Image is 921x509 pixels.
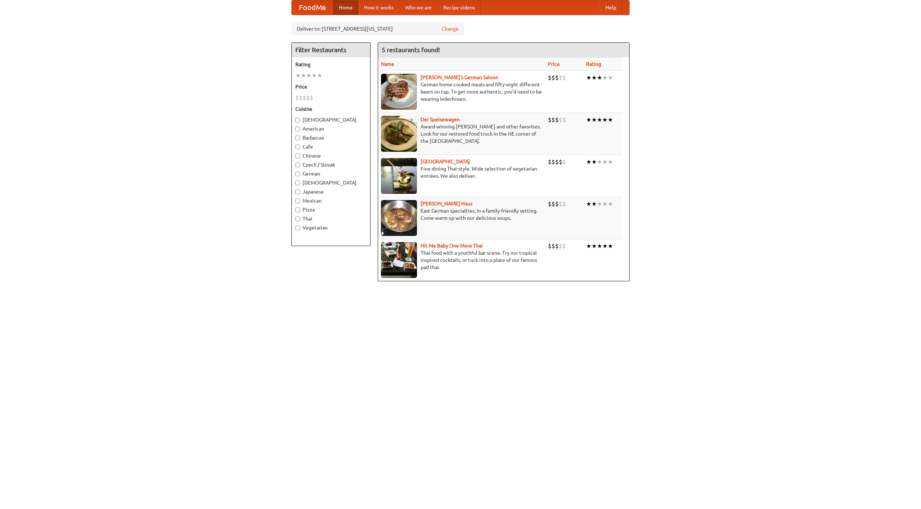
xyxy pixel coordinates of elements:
a: [GEOGRAPHIC_DATA] [421,159,470,164]
li: $ [552,242,555,250]
a: Change [441,25,459,32]
h5: Cuisine [295,105,367,113]
li: ★ [597,242,602,250]
li: $ [552,158,555,166]
li: $ [559,158,562,166]
li: ★ [602,242,608,250]
p: German home-cooked meals and fifty-eight different beers on tap. To get more authentic, you'd nee... [381,81,542,103]
label: Japanese [295,188,367,195]
li: ★ [597,116,602,124]
li: ★ [608,158,613,166]
img: babythai.jpg [381,242,417,278]
li: $ [555,116,559,124]
label: Pizza [295,206,367,213]
img: kohlhaus.jpg [381,200,417,236]
li: $ [310,94,313,102]
li: $ [548,200,552,208]
li: ★ [597,74,602,82]
li: $ [559,200,562,208]
li: $ [562,200,566,208]
a: How it works [358,0,399,15]
input: [DEMOGRAPHIC_DATA] [295,118,300,122]
label: German [295,170,367,177]
li: ★ [301,72,306,79]
li: ★ [597,200,602,208]
label: Chinese [295,152,367,159]
p: Thai food with a youthful bar scene. Try our tropical inspired cocktails, or tuck into a plate of... [381,249,542,271]
img: speisewagen.jpg [381,116,417,152]
a: Hit Me Baby One More Thai [421,243,483,249]
label: [DEMOGRAPHIC_DATA] [295,116,367,123]
a: Recipe videos [437,0,481,15]
li: $ [562,116,566,124]
li: $ [548,158,552,166]
input: Japanese [295,190,300,194]
h5: Price [295,83,367,90]
img: esthers.jpg [381,74,417,110]
input: [DEMOGRAPHIC_DATA] [295,181,300,185]
li: $ [548,116,552,124]
li: $ [295,94,299,102]
h4: Filter Restaurants [292,43,370,57]
li: ★ [306,72,312,79]
li: $ [299,94,303,102]
input: Barbecue [295,136,300,140]
li: $ [548,74,552,82]
li: ★ [608,200,613,208]
li: ★ [586,200,591,208]
li: $ [552,116,555,124]
input: Vegetarian [295,226,300,230]
li: ★ [591,242,597,250]
li: ★ [586,158,591,166]
li: ★ [295,72,301,79]
li: ★ [591,200,597,208]
img: satay.jpg [381,158,417,194]
input: Cafe [295,145,300,149]
p: East German specialties, in a family-friendly setting. Come warm up with our delicious soups. [381,207,542,222]
li: $ [562,158,566,166]
a: Price [548,61,560,67]
input: Mexican [295,199,300,203]
label: Thai [295,215,367,222]
li: ★ [602,116,608,124]
li: ★ [591,158,597,166]
li: ★ [602,200,608,208]
a: [PERSON_NAME] Haus [421,201,472,206]
a: Name [381,61,394,67]
p: Award-winning [PERSON_NAME] and other favorites. Look for our restored food truck in the NE corne... [381,123,542,145]
input: Pizza [295,208,300,212]
li: ★ [597,158,602,166]
li: $ [555,74,559,82]
li: $ [562,74,566,82]
li: ★ [586,242,591,250]
a: Rating [586,61,601,67]
input: American [295,127,300,131]
li: ★ [608,74,613,82]
li: ★ [312,72,317,79]
input: Thai [295,217,300,221]
h5: Rating [295,61,367,68]
li: ★ [608,242,613,250]
label: Vegetarian [295,224,367,231]
li: $ [552,200,555,208]
a: FoodMe [292,0,333,15]
li: ★ [602,158,608,166]
li: $ [303,94,306,102]
label: Cafe [295,143,367,150]
li: ★ [586,116,591,124]
label: American [295,125,367,132]
b: [PERSON_NAME]'s German Saloon [421,74,498,80]
li: ★ [317,72,322,79]
li: $ [559,74,562,82]
li: $ [562,242,566,250]
li: $ [555,242,559,250]
li: $ [306,94,310,102]
label: Mexican [295,197,367,204]
ng-pluralize: 5 restaurants found! [382,46,440,53]
a: Der Speisewagen [421,117,460,122]
li: $ [548,242,552,250]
